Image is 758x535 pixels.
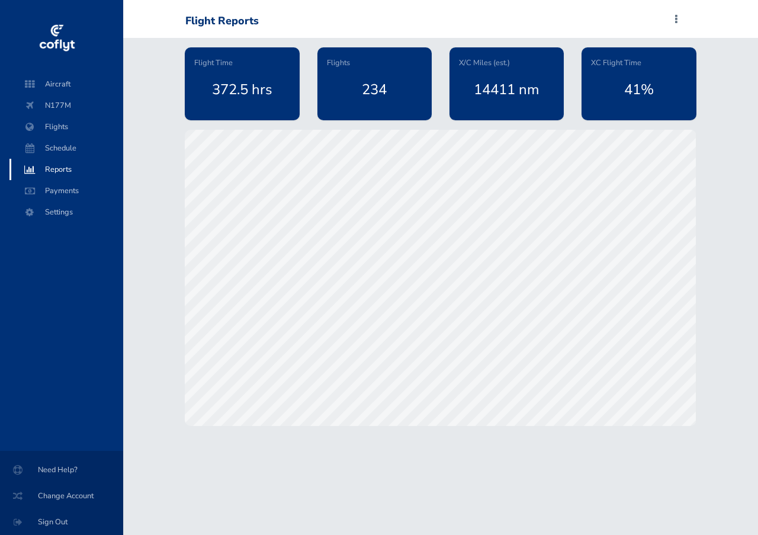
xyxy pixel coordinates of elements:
[14,511,109,533] span: Sign Out
[21,137,111,159] span: Schedule
[21,159,111,180] span: Reports
[185,15,259,28] div: Flight Reports
[21,95,111,116] span: N177M
[194,69,290,110] div: 372.5 hrs
[14,485,109,507] span: Change Account
[327,69,422,110] div: 234
[327,57,350,69] span: Flights
[591,69,686,110] div: 41%
[21,73,111,95] span: Aircraft
[14,459,109,480] span: Need Help?
[459,57,510,69] span: X/C Miles (est.)
[21,116,111,137] span: Flights
[21,201,111,223] span: Settings
[21,180,111,201] span: Payments
[37,21,76,56] img: coflyt logo
[194,57,233,69] span: Flight Time
[185,130,696,426] canvas: Map
[459,69,554,110] div: 14411 nm
[591,57,641,69] span: XC Flight Time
